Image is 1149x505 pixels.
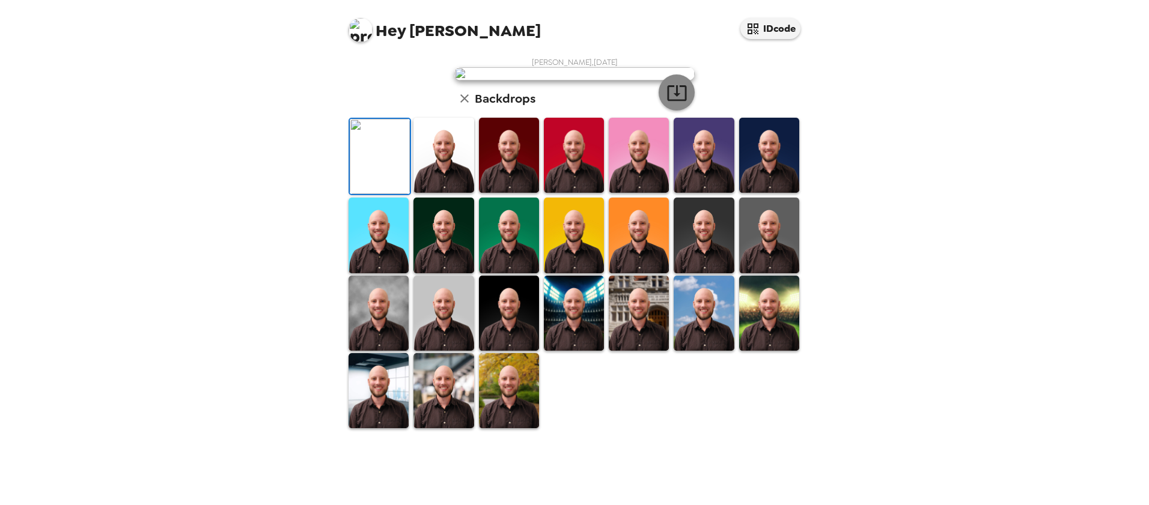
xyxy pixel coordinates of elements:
[532,57,618,67] span: [PERSON_NAME] , [DATE]
[350,119,410,194] img: Original
[475,89,535,108] h6: Backdrops
[376,20,406,41] span: Hey
[454,67,695,80] img: user
[349,12,541,39] span: [PERSON_NAME]
[349,18,373,42] img: profile pic
[740,18,800,39] button: IDcode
